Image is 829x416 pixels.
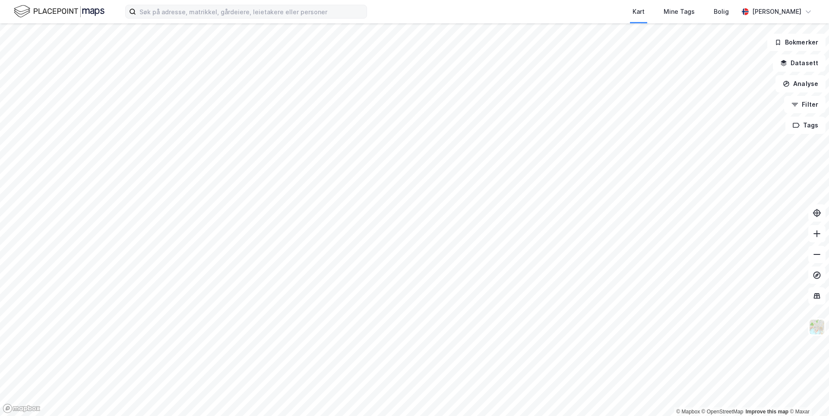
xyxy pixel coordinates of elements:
a: Mapbox homepage [3,403,41,413]
button: Tags [785,117,826,134]
input: Søk på adresse, matrikkel, gårdeiere, leietakere eller personer [136,5,367,18]
iframe: Chat Widget [786,375,829,416]
img: Z [809,319,825,335]
a: Improve this map [746,409,788,415]
a: OpenStreetMap [702,409,744,415]
div: Kontrollprogram for chat [786,375,829,416]
div: [PERSON_NAME] [752,6,801,17]
a: Mapbox [676,409,700,415]
div: Kart [633,6,645,17]
div: Mine Tags [664,6,695,17]
button: Datasett [773,54,826,72]
button: Bokmerker [767,34,826,51]
div: Bolig [714,6,729,17]
button: Filter [784,96,826,113]
img: logo.f888ab2527a4732fd821a326f86c7f29.svg [14,4,104,19]
button: Analyse [775,75,826,92]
